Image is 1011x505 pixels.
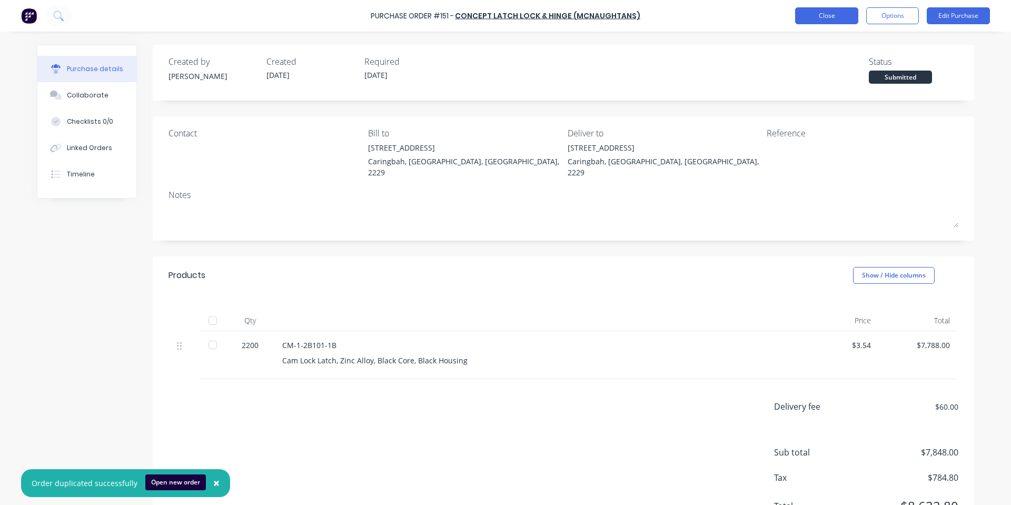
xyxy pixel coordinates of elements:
[32,478,137,489] div: Order duplicated successfully
[21,8,37,24] img: Factory
[368,156,560,178] div: Caringbah, [GEOGRAPHIC_DATA], [GEOGRAPHIC_DATA], 2229
[364,55,454,68] div: Required
[67,117,113,126] div: Checklists 0/0
[37,56,136,82] button: Purchase details
[927,7,990,24] button: Edit Purchase
[168,189,958,201] div: Notes
[866,7,919,24] button: Options
[888,340,950,351] div: $7,788.00
[235,340,265,351] div: 2200
[145,474,206,490] button: Open new order
[168,269,205,282] div: Products
[869,55,958,68] div: Status
[809,340,871,351] div: $3.54
[67,64,123,74] div: Purchase details
[37,135,136,161] button: Linked Orders
[853,471,958,484] span: $784.80
[774,471,853,484] span: Tax
[800,310,879,331] div: Price
[168,127,360,140] div: Contact
[168,71,258,82] div: [PERSON_NAME]
[774,400,853,413] div: Delivery fee
[568,142,759,153] div: [STREET_ADDRESS]
[774,446,853,459] span: Sub total
[282,355,792,366] div: Cam Lock Latch, Zinc Alloy, Black Core, Black Housing
[568,156,759,178] div: Caringbah, [GEOGRAPHIC_DATA], [GEOGRAPHIC_DATA], 2229
[168,55,258,68] div: Created by
[853,401,958,412] div: $60.00
[853,267,935,284] button: Show / Hide columns
[37,108,136,135] button: Checklists 0/0
[368,127,560,140] div: Bill to
[869,71,932,84] div: Submitted
[203,471,230,496] button: Close
[879,310,958,331] div: Total
[767,127,958,140] div: Reference
[266,55,356,68] div: Created
[226,310,274,331] div: Qty
[795,7,858,24] button: Close
[37,161,136,187] button: Timeline
[282,340,792,351] div: CM-1-2B101-1B
[368,142,560,153] div: [STREET_ADDRESS]
[67,170,95,179] div: Timeline
[853,446,958,459] span: $7,848.00
[213,476,220,490] span: ×
[455,11,640,21] a: Concept Latch Lock & Hinge (McNaughtans)
[568,127,759,140] div: Deliver to
[67,91,108,100] div: Collaborate
[371,11,454,22] div: Purchase Order #151 -
[67,143,112,153] div: Linked Orders
[37,82,136,108] button: Collaborate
